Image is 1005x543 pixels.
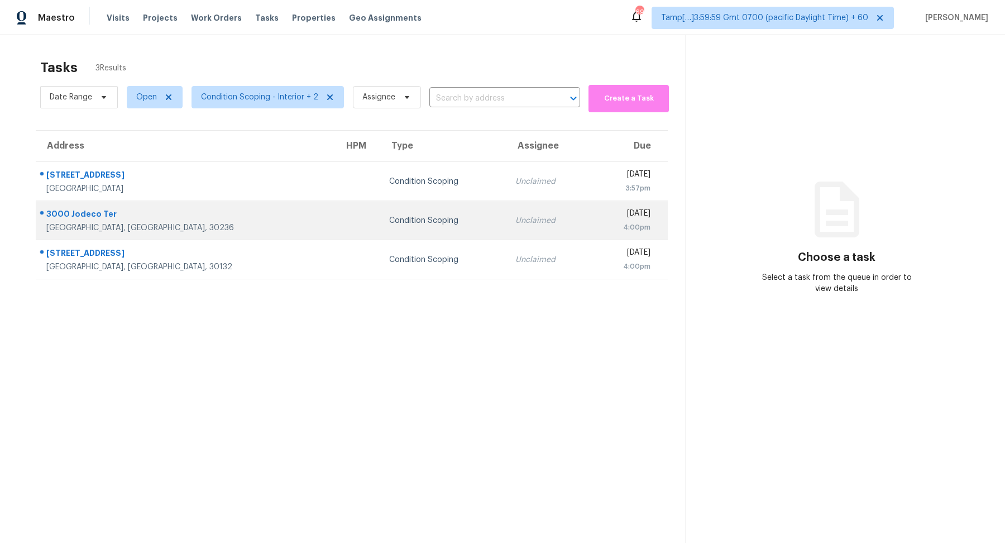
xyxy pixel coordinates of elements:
div: [DATE] [599,169,650,183]
th: Address [36,131,335,162]
span: Visits [107,12,130,23]
span: Condition Scoping - Interior + 2 [201,92,318,103]
span: Assignee [362,92,395,103]
div: Select a task from the queue in order to view details [762,272,912,294]
span: 3 Results [95,63,126,74]
div: 4:00pm [599,261,650,272]
th: Assignee [506,131,590,162]
div: [GEOGRAPHIC_DATA], [GEOGRAPHIC_DATA], 30236 [46,222,326,234]
span: Create a Task [594,92,663,105]
div: [STREET_ADDRESS] [46,169,326,183]
div: Condition Scoping [389,215,497,226]
h3: Choose a task [798,252,875,263]
span: [PERSON_NAME] [921,12,988,23]
span: Projects [143,12,178,23]
div: [DATE] [599,208,650,222]
div: [DATE] [599,247,650,261]
div: 3:57pm [599,183,650,194]
th: HPM [335,131,380,162]
div: [STREET_ADDRESS] [46,247,326,261]
h2: Tasks [40,62,78,73]
span: Tasks [255,14,279,22]
div: 695 [635,7,643,18]
span: Properties [292,12,336,23]
span: Maestro [38,12,75,23]
span: Tamp[…]3:59:59 Gmt 0700 (pacific Daylight Time) + 60 [661,12,868,23]
span: Date Range [50,92,92,103]
div: Unclaimed [515,215,581,226]
button: Open [566,90,581,106]
div: 4:00pm [599,222,650,233]
span: Geo Assignments [349,12,422,23]
th: Due [590,131,668,162]
div: [GEOGRAPHIC_DATA] [46,183,326,194]
div: Unclaimed [515,176,581,187]
input: Search by address [429,90,549,107]
button: Create a Task [588,85,669,112]
span: Open [136,92,157,103]
div: 3000 Jodeco Ter [46,208,326,222]
th: Type [380,131,506,162]
div: [GEOGRAPHIC_DATA], [GEOGRAPHIC_DATA], 30132 [46,261,326,273]
div: Unclaimed [515,254,581,265]
div: Condition Scoping [389,176,497,187]
div: Condition Scoping [389,254,497,265]
span: Work Orders [191,12,242,23]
